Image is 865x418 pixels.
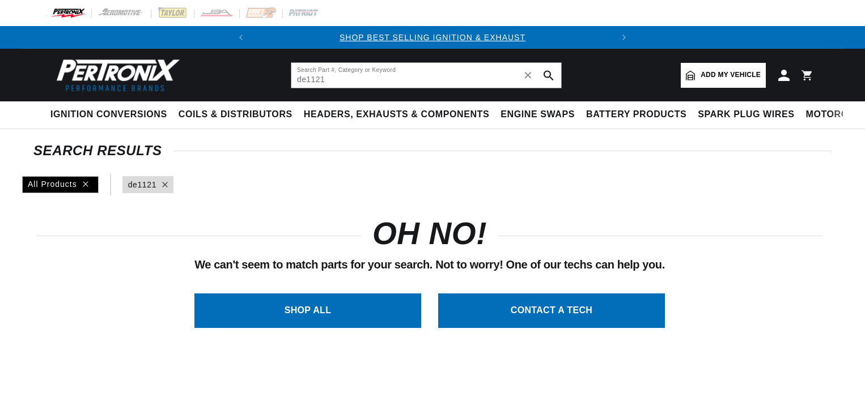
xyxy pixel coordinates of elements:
[179,109,292,121] span: Coils & Distributors
[692,101,800,128] summary: Spark Plug Wires
[22,26,843,49] slideshow-component: Translation missing: en.sections.announcements.announcement_bar
[372,220,487,247] h1: OH NO!
[230,26,252,49] button: Translation missing: en.sections.announcements.previous_announcement
[252,31,613,44] div: Announcement
[50,109,167,121] span: Ignition Conversions
[33,145,832,156] div: SEARCH RESULTS
[22,176,99,193] div: All Products
[37,255,822,274] p: We can't seem to match parts for your search. Not to worry! One of our techs can help you.
[613,26,635,49] button: Translation missing: en.sections.announcements.next_announcement
[298,101,495,128] summary: Headers, Exhausts & Components
[50,56,181,95] img: Pertronix
[291,63,561,88] input: Search Part #, Category or Keyword
[194,293,421,328] a: SHOP ALL
[340,33,525,42] a: SHOP BEST SELLING IGNITION & EXHAUST
[586,109,686,121] span: Battery Products
[701,70,761,80] span: Add my vehicle
[304,109,489,121] span: Headers, Exhausts & Components
[536,63,561,88] button: search button
[252,31,613,44] div: 1 of 2
[580,101,692,128] summary: Battery Products
[128,178,156,191] a: de1121
[501,109,575,121] span: Engine Swaps
[173,101,298,128] summary: Coils & Distributors
[438,293,665,328] a: CONTACT A TECH
[50,101,173,128] summary: Ignition Conversions
[495,101,580,128] summary: Engine Swaps
[698,109,794,121] span: Spark Plug Wires
[681,63,766,88] a: Add my vehicle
